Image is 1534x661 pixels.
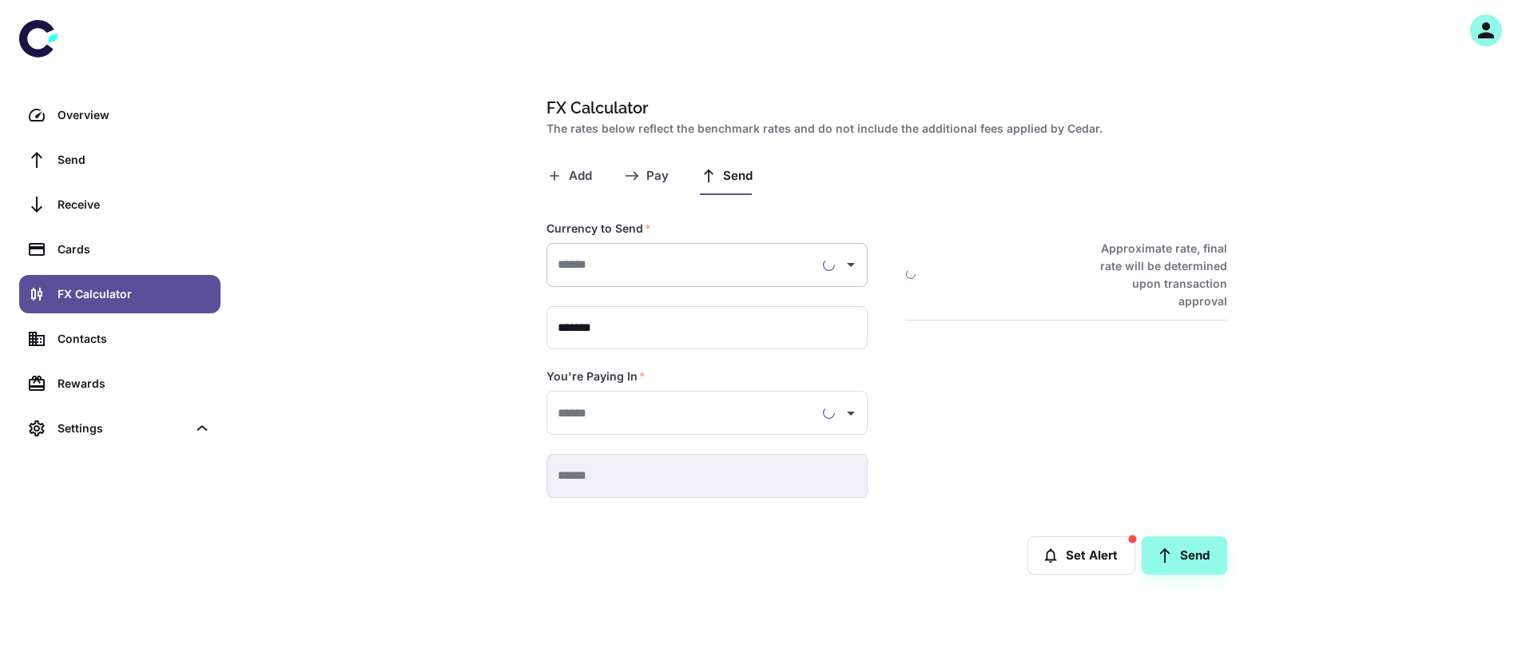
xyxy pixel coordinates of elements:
div: Contacts [58,330,211,348]
h2: The rates below reflect the benchmark rates and do not include the additional fees applied by Cedar. [546,120,1221,137]
h6: Approximate rate, final rate will be determined upon transaction approval [1083,240,1227,310]
div: Receive [58,196,211,213]
div: Cards [58,241,211,258]
div: Overview [58,106,211,124]
a: Receive [19,185,221,224]
h1: FX Calculator [546,96,1221,120]
a: FX Calculator [19,275,221,313]
label: You're Paying In [546,368,646,384]
a: Rewards [19,364,221,403]
div: Settings [58,420,187,437]
span: Send [723,169,753,184]
div: Rewards [58,375,211,392]
a: Overview [19,96,221,134]
div: Send [58,151,211,169]
button: Send [1142,536,1227,575]
a: Send [19,141,221,179]
button: Open [840,253,862,276]
div: FX Calculator [58,285,211,303]
button: Open [840,402,862,424]
a: Contacts [19,320,221,358]
span: Pay [646,169,669,184]
button: Set Alert [1027,536,1135,575]
div: Settings [19,409,221,448]
label: Currency to Send [546,221,651,237]
a: Cards [19,230,221,269]
span: Add [569,169,592,184]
